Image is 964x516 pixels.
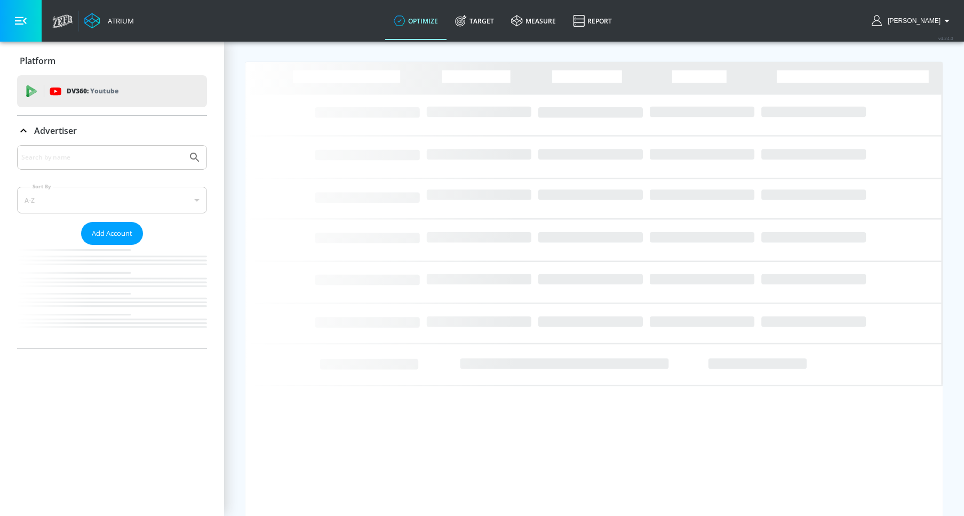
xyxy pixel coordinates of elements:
nav: list of Advertiser [17,245,207,348]
span: Add Account [92,227,132,240]
input: Search by name [21,150,183,164]
button: [PERSON_NAME] [872,14,953,27]
span: login as: guillermo.cabrera@zefr.com [883,17,941,25]
label: Sort By [30,183,53,190]
div: Platform [17,46,207,76]
div: Atrium [103,16,134,26]
a: measure [503,2,564,40]
p: Platform [20,55,55,67]
div: Advertiser [17,145,207,348]
p: Advertiser [34,125,77,137]
a: Report [564,2,620,40]
p: DV360: [67,85,118,97]
a: optimize [385,2,447,40]
a: Atrium [84,13,134,29]
div: DV360: Youtube [17,75,207,107]
a: Target [447,2,503,40]
p: Youtube [90,85,118,97]
div: Advertiser [17,116,207,146]
div: A-Z [17,187,207,213]
span: v 4.24.0 [938,35,953,41]
button: Add Account [81,222,143,245]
